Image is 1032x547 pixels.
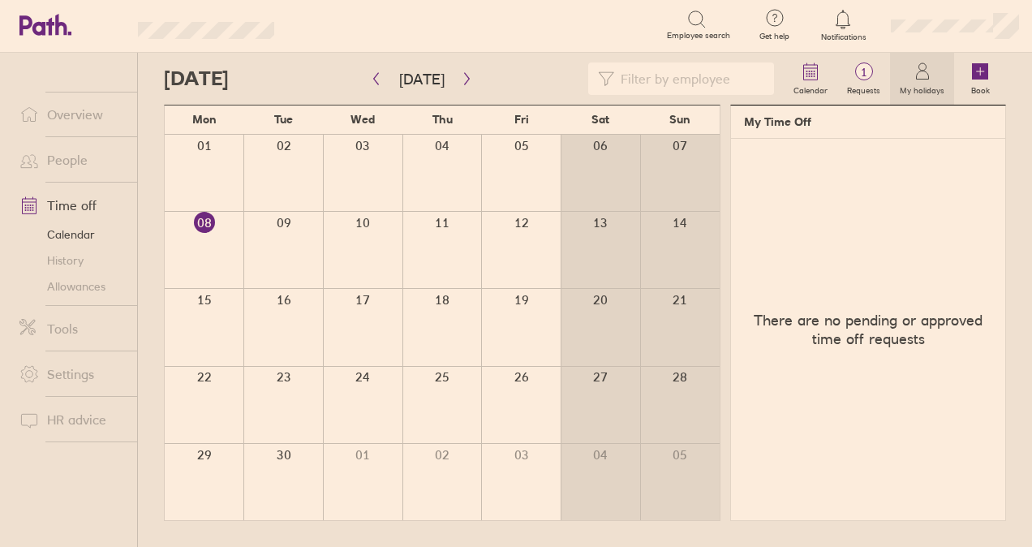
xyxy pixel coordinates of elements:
span: Get help [748,32,801,41]
a: 1Requests [837,53,890,105]
div: Search [318,17,359,32]
a: HR advice [6,403,137,436]
a: Settings [6,358,137,390]
label: Calendar [784,81,837,96]
a: Book [954,53,1006,105]
span: Thu [432,113,453,126]
span: Employee search [667,31,730,41]
span: Sun [669,113,690,126]
span: Notifications [817,32,870,42]
span: Mon [192,113,217,126]
a: Overview [6,98,137,131]
div: There are no pending or approved time off requests [731,139,1005,520]
a: History [6,248,137,273]
span: Sat [591,113,609,126]
a: My holidays [890,53,954,105]
a: Calendar [784,53,837,105]
span: Tue [274,113,293,126]
a: Tools [6,312,137,345]
span: Wed [350,113,375,126]
a: Notifications [817,8,870,42]
input: Filter by employee [614,63,764,94]
label: My holidays [890,81,954,96]
a: People [6,144,137,176]
span: 1 [837,66,890,79]
header: My Time Off [731,106,1005,139]
label: Requests [837,81,890,96]
label: Book [961,81,1000,96]
a: Time off [6,189,137,222]
span: Fri [514,113,529,126]
a: Calendar [6,222,137,248]
a: Allowances [6,273,137,299]
button: [DATE] [386,66,458,93]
